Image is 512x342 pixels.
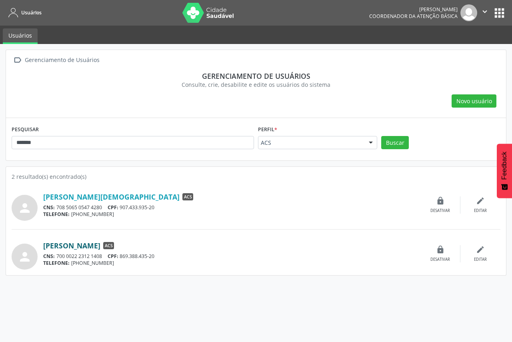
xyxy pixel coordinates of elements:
[12,54,23,66] i: 
[497,144,512,198] button: Feedback - Mostrar pesquisa
[492,6,506,20] button: apps
[43,260,420,266] div: [PHONE_NUMBER]
[43,211,70,218] span: TELEFONE:
[369,13,458,20] span: Coordenador da Atenção Básica
[436,196,445,205] i: lock
[182,193,193,200] span: ACS
[23,54,101,66] div: Gerenciamento de Usuários
[43,260,70,266] span: TELEFONE:
[43,204,420,211] div: 708 5065 0547 4280 907.433.935-20
[18,201,32,215] i: person
[452,94,496,108] button: Novo usuário
[43,192,180,201] a: [PERSON_NAME][DEMOGRAPHIC_DATA]
[43,253,55,260] span: CNS:
[43,253,420,260] div: 700 0022 2312 1408 869.388.435-20
[477,4,492,21] button: 
[436,245,445,254] i: lock
[456,97,492,105] span: Novo usuário
[12,54,101,66] a:  Gerenciamento de Usuários
[369,6,458,13] div: [PERSON_NAME]
[3,28,38,44] a: Usuários
[103,242,114,249] span: ACS
[21,9,42,16] span: Usuários
[474,208,487,214] div: Editar
[430,257,450,262] div: Desativar
[6,6,42,19] a: Usuários
[476,245,485,254] i: edit
[43,204,55,211] span: CNS:
[12,124,39,136] label: PESQUISAR
[108,204,118,211] span: CPF:
[43,241,100,250] a: [PERSON_NAME]
[12,172,500,181] div: 2 resultado(s) encontrado(s)
[474,257,487,262] div: Editar
[17,72,495,80] div: Gerenciamento de usuários
[108,253,118,260] span: CPF:
[258,124,277,136] label: Perfil
[460,4,477,21] img: img
[480,7,489,16] i: 
[261,139,361,147] span: ACS
[43,211,420,218] div: [PHONE_NUMBER]
[17,80,495,89] div: Consulte, crie, desabilite e edite os usuários do sistema
[381,136,409,150] button: Buscar
[18,250,32,264] i: person
[430,208,450,214] div: Desativar
[476,196,485,205] i: edit
[501,152,508,180] span: Feedback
